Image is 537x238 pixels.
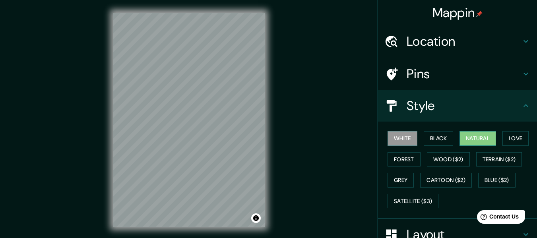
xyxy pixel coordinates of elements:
[378,90,537,122] div: Style
[459,131,496,146] button: Natural
[388,152,421,167] button: Forest
[407,66,521,82] h4: Pins
[407,33,521,49] h4: Location
[388,131,417,146] button: White
[432,5,483,21] h4: Mappin
[476,11,483,17] img: pin-icon.png
[476,152,522,167] button: Terrain ($2)
[466,207,528,229] iframe: Help widget launcher
[388,194,438,209] button: Satellite ($3)
[424,131,454,146] button: Black
[251,213,261,223] button: Toggle attribution
[420,173,472,188] button: Cartoon ($2)
[427,152,470,167] button: Wood ($2)
[502,131,529,146] button: Love
[378,58,537,90] div: Pins
[113,13,265,227] canvas: Map
[478,173,516,188] button: Blue ($2)
[388,173,414,188] button: Grey
[378,25,537,57] div: Location
[407,98,521,114] h4: Style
